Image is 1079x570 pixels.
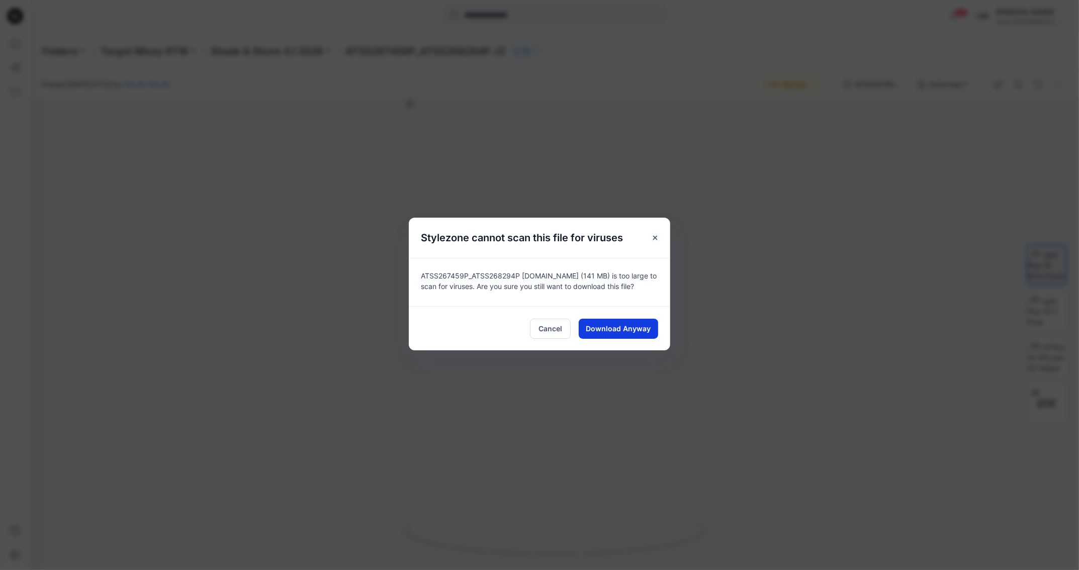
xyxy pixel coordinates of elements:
[579,319,658,339] button: Download Anyway
[530,319,571,339] button: Cancel
[586,323,651,334] span: Download Anyway
[646,229,664,247] button: Close
[409,218,635,258] h5: Stylezone cannot scan this file for viruses
[538,323,562,334] span: Cancel
[409,258,670,306] div: ATSS267459P_ATSS268294P [DOMAIN_NAME] (141 MB) is too large to scan for viruses. Are you sure you...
